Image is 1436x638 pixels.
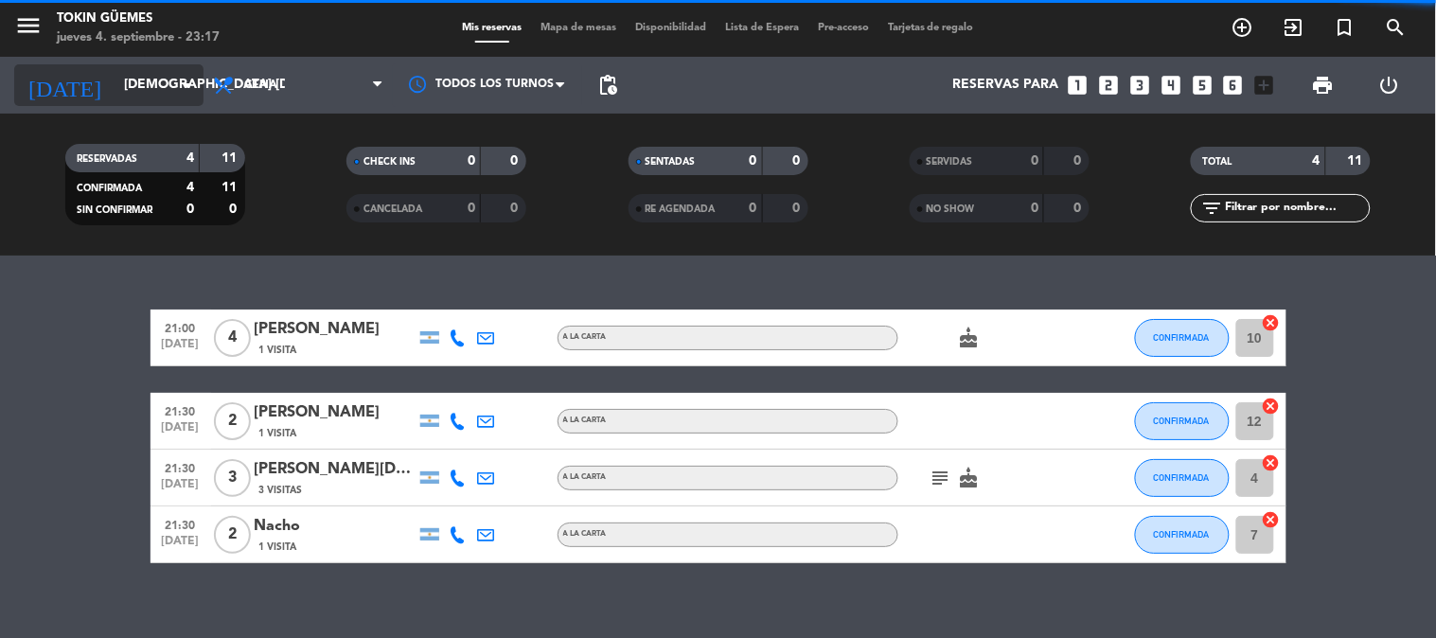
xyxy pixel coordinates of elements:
[157,399,204,421] span: 21:30
[1135,459,1230,497] button: CONFIRMADA
[1312,74,1335,97] span: print
[1127,73,1152,97] i: looks_3
[563,416,607,424] span: A LA CARTA
[1200,197,1223,220] i: filter_list
[214,402,251,440] span: 2
[255,317,416,342] div: [PERSON_NAME]
[77,154,137,164] span: RESERVADAS
[958,327,981,349] i: cake
[363,204,422,214] span: CANCELADA
[1348,154,1367,168] strong: 11
[259,426,297,441] span: 1 Visita
[1154,472,1210,483] span: CONFIRMADA
[14,11,43,46] button: menu
[1221,73,1246,97] i: looks_6
[563,333,607,341] span: A LA CARTA
[222,151,240,165] strong: 11
[1135,516,1230,554] button: CONFIRMADA
[157,535,204,557] span: [DATE]
[930,467,952,489] i: subject
[646,157,696,167] span: SENTADAS
[14,64,115,106] i: [DATE]
[186,151,194,165] strong: 4
[1190,73,1214,97] i: looks_5
[808,23,878,33] span: Pre-acceso
[1031,202,1038,215] strong: 0
[750,154,757,168] strong: 0
[157,478,204,500] span: [DATE]
[157,513,204,535] span: 21:30
[1202,157,1232,167] span: TOTAL
[157,456,204,478] span: 21:30
[1356,57,1422,114] div: LOG OUT
[1232,16,1254,39] i: add_circle_outline
[176,74,199,97] i: arrow_drop_down
[626,23,716,33] span: Disponibilidad
[952,78,1058,93] span: Reservas para
[1159,73,1183,97] i: looks_4
[1135,319,1230,357] button: CONFIRMADA
[468,202,475,215] strong: 0
[214,459,251,497] span: 3
[214,319,251,357] span: 4
[214,516,251,554] span: 2
[596,74,619,97] span: pending_actions
[1252,73,1277,97] i: add_box
[57,28,220,47] div: jueves 4. septiembre - 23:17
[255,400,416,425] div: [PERSON_NAME]
[1313,154,1321,168] strong: 4
[1073,154,1085,168] strong: 0
[511,202,523,215] strong: 0
[716,23,808,33] span: Lista de Espera
[1154,332,1210,343] span: CONFIRMADA
[259,343,297,358] span: 1 Visita
[255,457,416,482] div: [PERSON_NAME][DEMOGRAPHIC_DATA]
[1283,16,1305,39] i: exit_to_app
[452,23,531,33] span: Mis reservas
[646,204,716,214] span: RE AGENDADA
[1031,154,1038,168] strong: 0
[1065,73,1090,97] i: looks_one
[222,181,240,194] strong: 11
[1385,16,1408,39] i: search
[792,202,804,215] strong: 0
[1154,529,1210,540] span: CONFIRMADA
[157,421,204,443] span: [DATE]
[157,316,204,338] span: 21:00
[563,530,607,538] span: A LA CARTA
[511,154,523,168] strong: 0
[1334,16,1356,39] i: turned_in_not
[363,157,416,167] span: CHECK INS
[927,157,973,167] span: SERVIDAS
[1262,313,1281,332] i: cancel
[1135,402,1230,440] button: CONFIRMADA
[1262,510,1281,529] i: cancel
[57,9,220,28] div: Tokin Güemes
[1154,416,1210,426] span: CONFIRMADA
[229,203,240,216] strong: 0
[186,181,194,194] strong: 4
[14,11,43,40] i: menu
[958,467,981,489] i: cake
[77,184,142,193] span: CONFIRMADA
[1096,73,1121,97] i: looks_two
[1262,397,1281,416] i: cancel
[468,154,475,168] strong: 0
[927,204,975,214] span: NO SHOW
[878,23,984,33] span: Tarjetas de regalo
[1377,74,1400,97] i: power_settings_new
[750,202,757,215] strong: 0
[186,203,194,216] strong: 0
[259,540,297,555] span: 1 Visita
[1223,198,1370,219] input: Filtrar por nombre...
[259,483,303,498] span: 3 Visitas
[1262,453,1281,472] i: cancel
[157,338,204,360] span: [DATE]
[531,23,626,33] span: Mapa de mesas
[1073,202,1085,215] strong: 0
[244,79,277,92] span: Cena
[255,514,416,539] div: Nacho
[77,205,152,215] span: SIN CONFIRMAR
[563,473,607,481] span: A LA CARTA
[792,154,804,168] strong: 0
